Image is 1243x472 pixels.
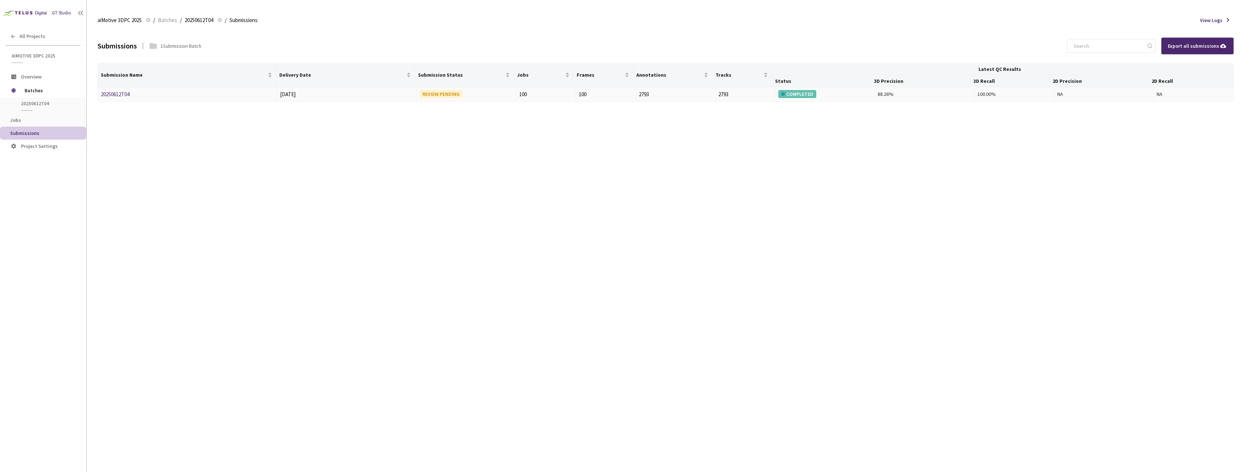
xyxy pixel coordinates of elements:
[878,90,971,98] div: 88.26%
[98,63,276,87] th: Submission Name
[229,16,258,25] span: Submissions
[225,16,227,25] li: /
[1050,75,1149,87] th: 2D Precision
[98,16,142,25] span: aiMotive 3DPC 2025
[180,16,182,25] li: /
[20,33,45,39] span: All Projects
[280,90,413,99] div: [DATE]
[415,63,514,87] th: Submission Status
[52,9,71,17] div: GT Studio
[1149,75,1228,87] th: 2D Recall
[1157,90,1230,98] div: NA
[514,63,574,87] th: Jobs
[715,72,762,78] span: Tracks
[160,42,201,50] div: 1 Submission Batch
[158,16,177,25] span: Batches
[772,75,871,87] th: Status
[977,90,1051,98] div: 100.00%
[10,130,39,136] span: Submissions
[185,16,213,25] span: 20250612T04
[577,72,623,78] span: Frames
[276,63,415,87] th: Delivery Date
[718,90,772,99] div: 2793
[12,53,76,59] span: aiMotive 3DPC 2025
[633,63,713,87] th: Annotations
[639,90,713,99] div: 2793
[420,90,463,98] div: REVIEW PENDING
[101,91,129,98] a: 20250612T04
[1200,16,1222,24] span: View Logs
[21,101,74,107] span: 20250612T04
[25,83,74,98] span: Batches
[574,63,633,87] th: Frames
[21,143,58,149] span: Project Settings
[98,40,137,51] div: Submissions
[21,73,42,80] span: Overview
[1168,42,1227,50] div: Export all submissions
[1069,39,1146,52] input: Search
[871,75,970,87] th: 3D Precision
[10,117,21,123] span: Jobs
[519,90,573,99] div: 100
[418,72,504,78] span: Submission Status
[636,72,703,78] span: Annotations
[713,63,772,87] th: Tracks
[279,72,405,78] span: Delivery Date
[156,16,179,24] a: Batches
[153,16,155,25] li: /
[517,72,564,78] span: Jobs
[101,72,266,78] span: Submission Name
[971,75,1050,87] th: 3D Recall
[579,90,632,99] div: 100
[772,63,1228,75] th: Latest QC Results
[1057,90,1151,98] div: NA
[778,90,816,98] div: COMPLETED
